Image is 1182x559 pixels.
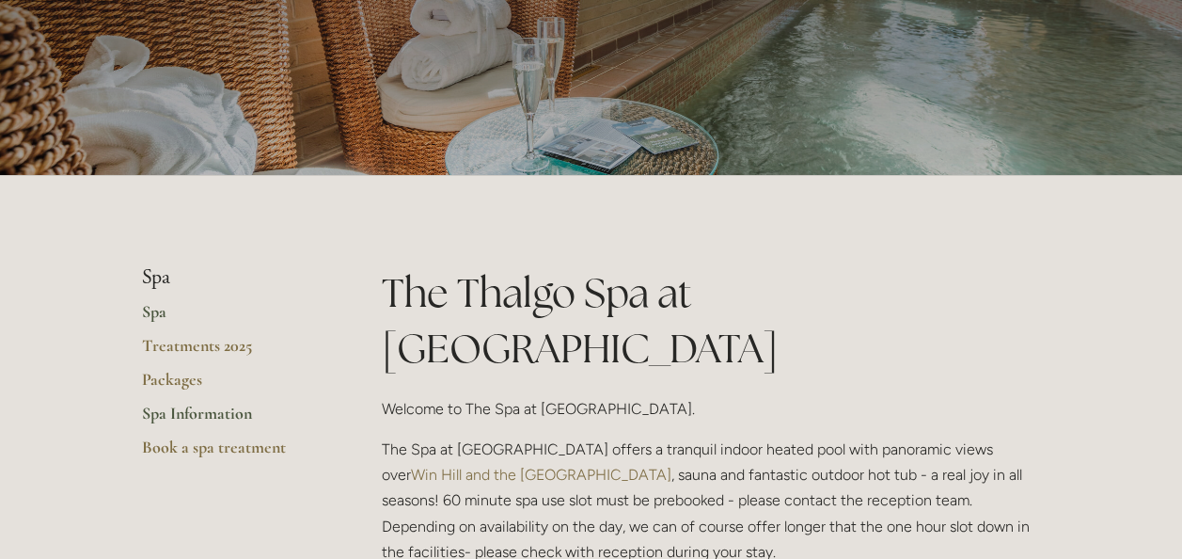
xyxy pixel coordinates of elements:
[142,369,322,403] a: Packages
[382,396,1041,422] p: Welcome to The Spa at [GEOGRAPHIC_DATA].
[142,437,322,471] a: Book a spa treatment
[142,301,322,335] a: Spa
[382,265,1041,376] h1: The Thalgo Spa at [GEOGRAPHIC_DATA]
[142,335,322,369] a: Treatments 2025
[142,265,322,290] li: Spa
[142,403,322,437] a: Spa Information
[411,466,671,484] a: Win Hill and the [GEOGRAPHIC_DATA]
